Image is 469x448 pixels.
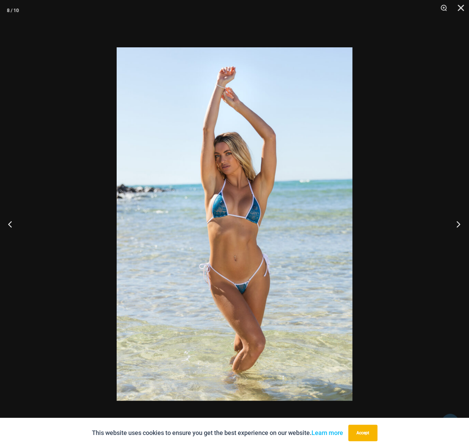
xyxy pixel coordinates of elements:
[443,207,469,241] button: Next
[348,425,377,441] button: Accept
[92,428,343,438] p: This website uses cookies to ensure you get the best experience on our website.
[312,429,343,436] a: Learn more
[117,47,352,401] img: Waves Breaking Ocean 312 Top 456 Bottom 012
[7,5,19,15] div: 8 / 10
